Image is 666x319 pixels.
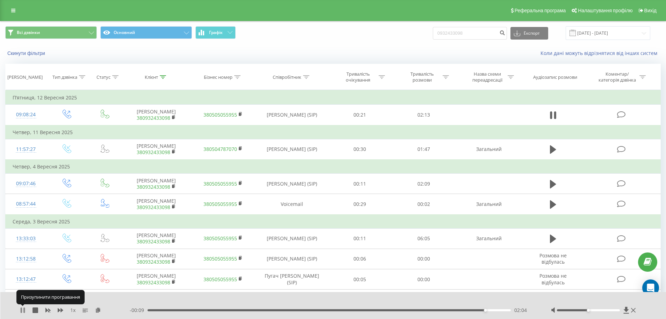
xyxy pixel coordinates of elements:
[7,74,43,80] div: [PERSON_NAME]
[539,252,567,265] span: Розмова не відбулась
[256,105,328,125] td: [PERSON_NAME] (SIP)
[6,160,661,174] td: Четвер, 4 Вересня 2025
[137,204,170,210] a: 380932433098
[6,91,661,105] td: П’ятниця, 12 Вересня 2025
[5,50,49,56] button: Скинути фільтри
[6,125,661,139] td: Четвер, 11 Вересня 2025
[13,232,40,245] div: 13:33:03
[123,105,189,125] td: [PERSON_NAME]
[328,249,392,269] td: 00:06
[456,194,522,215] td: Загальний
[52,74,77,80] div: Тип дзвінка
[256,174,328,194] td: [PERSON_NAME] (SIP)
[123,249,189,269] td: [PERSON_NAME]
[328,139,392,160] td: 00:30
[13,177,40,190] div: 09:07:46
[100,26,192,39] button: Основний
[403,71,441,83] div: Тривалість розмови
[539,272,567,285] span: Розмова не відбулась
[70,307,76,314] span: 1 x
[209,30,223,35] span: Графік
[6,215,661,229] td: Середа, 3 Вересня 2025
[456,139,522,160] td: Загальний
[13,143,40,156] div: 11:57:27
[5,26,97,39] button: Всі дзвінки
[578,8,632,13] span: Налаштування профілю
[256,249,328,269] td: [PERSON_NAME] (SIP)
[533,74,577,80] div: Аудіозапис розмови
[392,174,456,194] td: 02:09
[540,50,661,56] a: Коли дані можуть відрізнятися вiд інших систем
[13,197,40,211] div: 08:57:44
[392,249,456,269] td: 00:00
[587,309,590,312] div: Accessibility label
[137,115,170,121] a: 380932433098
[203,235,237,242] a: 380505055955
[328,105,392,125] td: 00:21
[137,183,170,190] a: 380932433098
[392,228,456,249] td: 06:05
[13,108,40,122] div: 09:08:24
[203,255,237,262] a: 380505055955
[123,194,189,215] td: [PERSON_NAME]
[392,194,456,215] td: 00:02
[96,74,110,80] div: Статус
[339,71,377,83] div: Тривалість очікування
[137,279,170,286] a: 380932433098
[456,290,522,310] td: Загальний
[203,111,237,118] a: 380505055955
[16,290,85,304] div: Призупинити програвання
[256,139,328,160] td: [PERSON_NAME] (SIP)
[17,30,40,35] span: Всі дзвінки
[514,307,527,314] span: 02:04
[456,228,522,249] td: Загальний
[195,26,236,39] button: Графік
[123,228,189,249] td: [PERSON_NAME]
[137,238,170,245] a: 380932433098
[130,307,148,314] span: - 00:09
[123,269,189,290] td: [PERSON_NAME]
[203,180,237,187] a: 380505055955
[137,149,170,155] a: 380932433098
[123,139,189,160] td: [PERSON_NAME]
[123,174,189,194] td: [PERSON_NAME]
[145,74,158,80] div: Клієнт
[256,228,328,249] td: [PERSON_NAME] (SIP)
[328,269,392,290] td: 00:05
[328,290,392,310] td: 00:56
[13,252,40,266] div: 13:12:58
[597,71,638,83] div: Коментар/категорія дзвінка
[468,71,506,83] div: Назва схеми переадресації
[392,105,456,125] td: 02:13
[433,27,507,40] input: Пошук за номером
[203,146,237,152] a: 380504787070
[13,272,40,286] div: 13:12:47
[273,74,301,80] div: Співробітник
[328,194,392,215] td: 00:29
[392,269,456,290] td: 00:00
[203,201,237,207] a: 380505055955
[204,74,232,80] div: Бізнес номер
[392,139,456,160] td: 01:47
[484,309,487,312] div: Accessibility label
[137,258,170,265] a: 380932433098
[256,194,328,215] td: Voicemail
[644,8,657,13] span: Вихід
[510,27,548,40] button: Експорт
[203,276,237,283] a: 380505055955
[256,269,328,290] td: Пугач [PERSON_NAME] (SIP)
[515,8,566,13] span: Реферальна програма
[123,290,189,310] td: [PERSON_NAME]
[256,290,328,310] td: Voicemail
[642,279,659,296] div: Open Intercom Messenger
[328,228,392,249] td: 00:11
[328,174,392,194] td: 00:11
[392,290,456,310] td: 00:07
